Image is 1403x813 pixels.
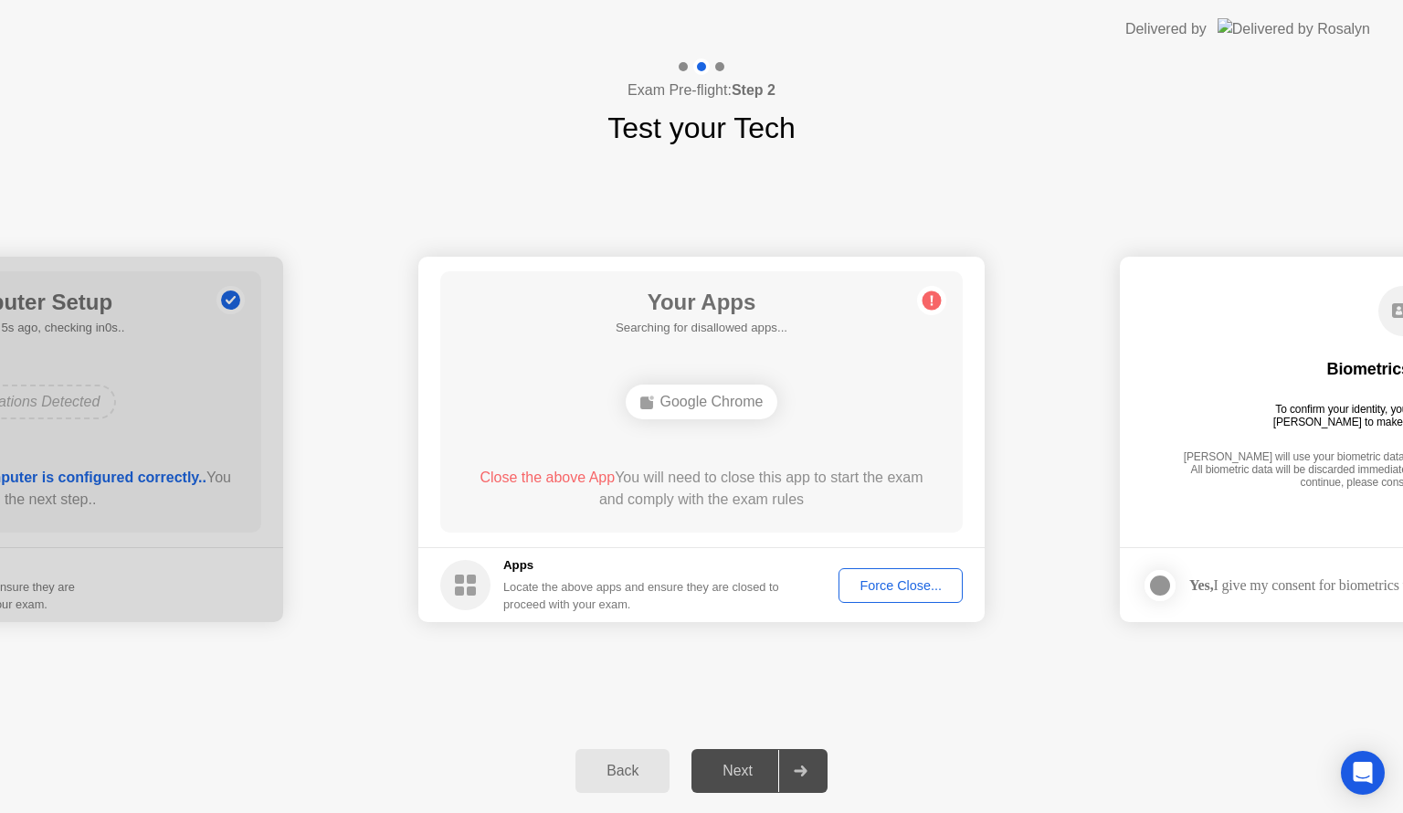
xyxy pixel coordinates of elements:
[628,79,775,101] h4: Exam Pre-flight:
[845,578,956,593] div: Force Close...
[1125,18,1207,40] div: Delivered by
[1189,577,1213,593] strong: Yes,
[616,319,787,337] h5: Searching for disallowed apps...
[626,385,778,419] div: Google Chrome
[467,467,937,511] div: You will need to close this app to start the exam and comply with the exam rules
[607,106,796,150] h1: Test your Tech
[732,82,775,98] b: Step 2
[575,749,670,793] button: Back
[581,763,664,779] div: Back
[697,763,778,779] div: Next
[1341,751,1385,795] div: Open Intercom Messenger
[616,286,787,319] h1: Your Apps
[503,578,780,613] div: Locate the above apps and ensure they are closed to proceed with your exam.
[691,749,828,793] button: Next
[839,568,963,603] button: Force Close...
[503,556,780,575] h5: Apps
[1218,18,1370,39] img: Delivered by Rosalyn
[480,470,615,485] span: Close the above App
